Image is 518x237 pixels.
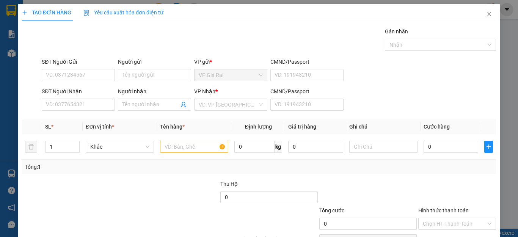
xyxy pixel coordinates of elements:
[25,163,201,171] div: Tổng: 1
[71,147,79,152] span: Decrease Value
[346,119,421,134] th: Ghi chú
[385,28,408,35] label: Gán nhãn
[25,141,37,153] button: delete
[199,69,263,81] span: VP Giá Rai
[42,87,115,96] div: SĐT Người Nhận
[288,141,343,153] input: 0
[42,58,115,66] div: SĐT Người Gửi
[194,88,215,94] span: VP Nhận
[160,141,228,153] input: VD: Bàn, Ghế
[90,141,149,152] span: Khác
[73,148,78,152] span: down
[71,141,79,147] span: Increase Value
[86,124,114,130] span: Đơn vị tính
[22,10,27,15] span: plus
[424,124,450,130] span: Cước hàng
[220,181,237,187] span: Thu Hộ
[418,207,469,213] label: Hình thức thanh toán
[275,141,282,153] span: kg
[270,87,344,96] div: CMND/Passport
[270,58,344,66] div: CMND/Passport
[73,142,78,147] span: up
[45,124,51,130] span: SL
[484,141,493,153] button: plus
[181,102,187,108] span: user-add
[22,9,71,16] span: TẠO ĐƠN HÀNG
[479,4,500,25] button: Close
[160,124,185,130] span: Tên hàng
[245,124,272,130] span: Định lượng
[485,144,493,150] span: plus
[288,124,316,130] span: Giá trị hàng
[349,141,418,153] input: Ghi Chú
[118,87,191,96] div: Người nhận
[83,10,89,16] img: icon
[83,9,163,16] span: Yêu cầu xuất hóa đơn điện tử
[194,58,267,66] div: VP gửi
[319,207,344,213] span: Tổng cước
[118,58,191,66] div: Người gửi
[486,11,492,17] span: close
